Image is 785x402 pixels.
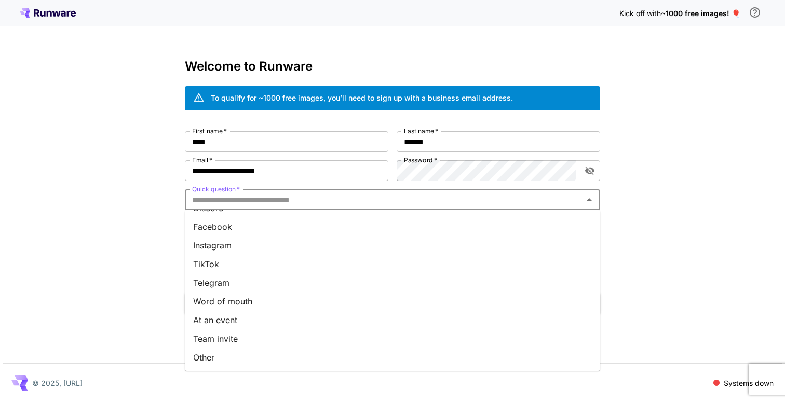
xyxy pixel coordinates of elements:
[185,255,600,273] li: TikTok
[724,378,774,389] p: Systems down
[185,311,600,329] li: At an event
[185,329,600,348] li: Team invite
[192,185,240,193] label: Quick question
[185,273,600,292] li: Telegram
[619,9,661,18] span: Kick off with
[580,161,599,180] button: toggle password visibility
[185,59,600,74] h3: Welcome to Runware
[185,217,600,236] li: Facebook
[745,2,765,23] button: In order to qualify for free credit, you need to sign up with a business email address and click ...
[185,236,600,255] li: Instagram
[192,156,212,164] label: Email
[582,192,597,207] button: Close
[211,92,513,103] div: To qualify for ~1000 free images, you’ll need to sign up with a business email address.
[404,127,438,135] label: Last name
[185,348,600,367] li: Other
[192,127,227,135] label: First name
[661,9,740,18] span: ~1000 free images! 🎈
[185,292,600,311] li: Word of mouth
[32,378,83,389] p: © 2025, [URL]
[404,156,437,164] label: Password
